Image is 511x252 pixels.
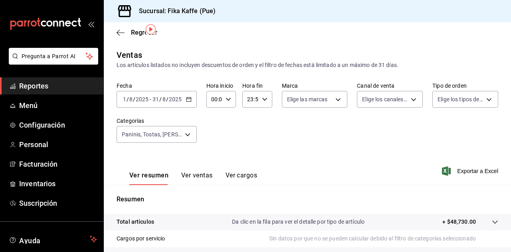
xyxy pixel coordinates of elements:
[181,171,213,185] button: Ver ventas
[242,83,272,89] label: Hora fin
[117,218,154,226] p: Total artículos
[19,198,97,209] span: Suscripción
[166,96,168,102] span: /
[129,96,133,102] input: --
[152,96,159,102] input: --
[117,29,157,36] button: Regresar
[117,83,197,89] label: Fecha
[19,81,97,91] span: Reportes
[287,95,328,103] span: Elige las marcas
[123,96,127,102] input: --
[442,218,476,226] p: + $48,730.00
[9,48,98,65] button: Pregunta a Parrot AI
[133,96,135,102] span: /
[269,234,498,243] p: Sin datos por que no se pueden calcular debido al filtro de categorías seleccionado
[19,178,97,189] span: Inventarios
[129,171,168,185] button: Ver resumen
[117,118,197,124] label: Categorías
[438,95,483,103] span: Elige los tipos de orden
[117,195,498,204] p: Resumen
[282,83,348,89] label: Marca
[131,29,157,36] span: Regresar
[232,218,364,226] p: Da clic en la fila para ver el detalle por tipo de artículo
[159,96,162,102] span: /
[146,24,156,34] img: Tooltip marker
[206,83,236,89] label: Hora inicio
[226,171,257,185] button: Ver cargos
[362,95,408,103] span: Elige los canales de venta
[88,21,94,27] button: open_drawer_menu
[129,171,257,185] div: navigation tabs
[150,96,151,102] span: -
[6,58,98,66] a: Pregunta a Parrot AI
[133,6,216,16] h3: Sucursal: Fika Kaffe (Pue)
[19,234,87,244] span: Ayuda
[122,130,182,138] span: Paninis, Tostas, [PERSON_NAME], Petit Tostas, Complementos, Postres, Desayunos
[357,83,423,89] label: Canal de venta
[117,49,142,61] div: Ventas
[432,83,498,89] label: Tipo de orden
[19,100,97,111] span: Menú
[168,96,182,102] input: ----
[444,166,498,176] button: Exportar a Excel
[22,52,86,61] span: Pregunta a Parrot AI
[19,120,97,130] span: Configuración
[19,139,97,150] span: Personal
[117,61,498,69] div: Los artículos listados no incluyen descuentos de orden y el filtro de fechas está limitado a un m...
[117,234,165,243] p: Cargos por servicio
[135,96,149,102] input: ----
[127,96,129,102] span: /
[19,159,97,169] span: Facturación
[162,96,166,102] input: --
